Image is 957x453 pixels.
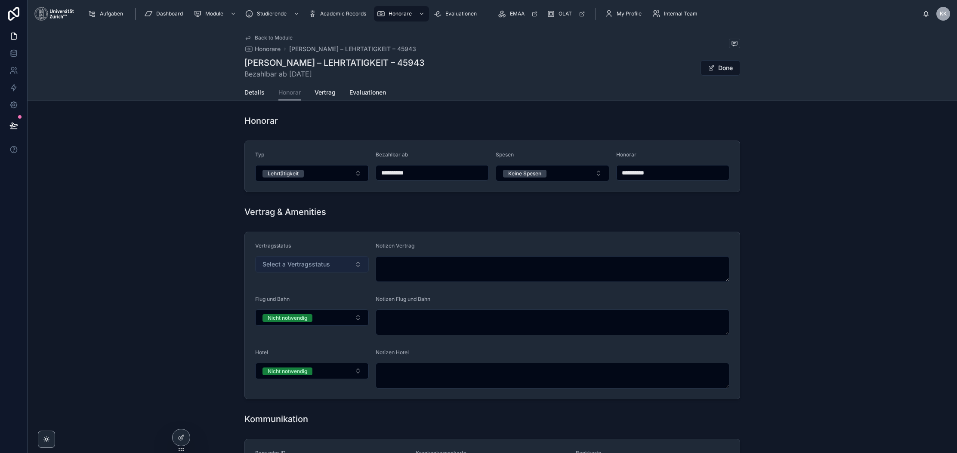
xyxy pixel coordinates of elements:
[81,4,923,23] div: scrollable content
[510,10,525,17] span: EMAA
[205,10,223,17] span: Module
[374,6,429,21] a: Honorare
[664,10,698,17] span: Internal Team
[244,85,265,102] a: Details
[278,88,301,97] span: Honorar
[255,242,291,249] span: Vertragsstatus
[496,165,609,181] button: Select Button
[255,165,369,181] button: Select Button
[306,6,372,21] a: Academic Records
[389,10,412,17] span: Honorare
[602,6,648,21] a: My Profile
[320,10,366,17] span: Academic Records
[255,34,293,41] span: Back to Module
[559,10,572,17] span: OLAT
[940,10,947,17] span: KK
[257,10,287,17] span: Studierende
[431,6,483,21] a: Evaluationen
[255,151,264,158] span: Typ
[34,7,74,21] img: App logo
[255,296,290,302] span: Flug und Bahn
[262,260,330,269] span: Select a Vertragsstatus
[289,45,416,53] a: [PERSON_NAME] – LEHRTATIGKEIT – 45943
[191,6,241,21] a: Module
[244,88,265,97] span: Details
[349,88,386,97] span: Evaluationen
[376,242,414,249] span: Notizen Vertrag
[244,115,278,127] h1: Honorar
[85,6,129,21] a: Aufgaben
[508,170,541,178] div: Keine Spesen
[495,6,542,21] a: EMAA
[268,314,307,322] div: Nicht notwendig
[616,151,636,158] span: Honorar
[255,363,369,379] button: Select Button
[255,256,369,272] button: Select Button
[244,34,293,41] a: Back to Module
[315,85,336,102] a: Vertrag
[349,85,386,102] a: Evaluationen
[255,349,268,355] span: Hotel
[617,10,642,17] span: My Profile
[142,6,189,21] a: Dashboard
[244,57,425,69] h1: [PERSON_NAME] – LEHRTATIGKEIT – 45943
[255,45,281,53] span: Honorare
[701,60,740,76] button: Done
[242,6,304,21] a: Studierende
[649,6,704,21] a: Internal Team
[445,10,477,17] span: Evaluationen
[100,10,123,17] span: Aufgaben
[244,413,308,425] h1: Kommunikation
[244,69,425,79] span: Bezahlbar ab [DATE]
[244,206,326,218] h1: Vertrag & Amenities
[496,151,514,158] span: Spesen
[376,349,409,355] span: Notizen Hotel
[376,151,408,158] span: Bezahlbar ab
[244,45,281,53] a: Honorare
[544,6,590,21] a: OLAT
[268,367,307,375] div: Nicht notwendig
[156,10,183,17] span: Dashboard
[315,88,336,97] span: Vertrag
[376,296,430,302] span: Notizen Flug und Bahn
[255,309,369,326] button: Select Button
[278,85,301,101] a: Honorar
[268,170,299,178] div: Lehrtätigkeit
